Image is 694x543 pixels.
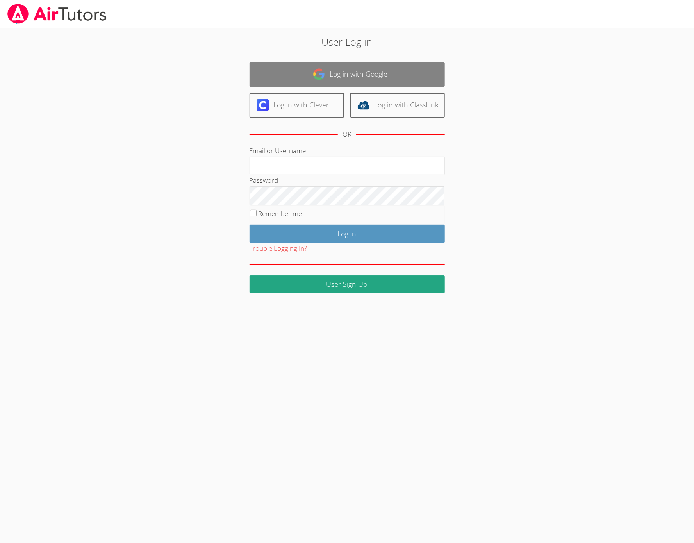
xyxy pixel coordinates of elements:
input: Log in [250,225,445,243]
label: Remember me [259,209,302,218]
img: google-logo-50288ca7cdecda66e5e0955fdab243c47b7ad437acaf1139b6f446037453330a.svg [313,68,325,80]
button: Trouble Logging In? [250,243,307,254]
label: Email or Username [250,146,306,155]
label: Password [250,176,278,185]
h2: User Log in [160,34,535,49]
div: OR [343,129,351,140]
img: clever-logo-6eab21bc6e7a338710f1a6ff85c0baf02591cd810cc4098c63d3a4b26e2feb20.svg [257,99,269,111]
a: User Sign Up [250,275,445,294]
img: classlink-logo-d6bb404cc1216ec64c9a2012d9dc4662098be43eaf13dc465df04b49fa7ab582.svg [357,99,370,111]
img: airtutors_banner-c4298cdbf04f3fff15de1276eac7730deb9818008684d7c2e4769d2f7ddbe033.png [7,4,107,24]
a: Log in with Google [250,62,445,87]
a: Log in with Clever [250,93,344,118]
a: Log in with ClassLink [350,93,445,118]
